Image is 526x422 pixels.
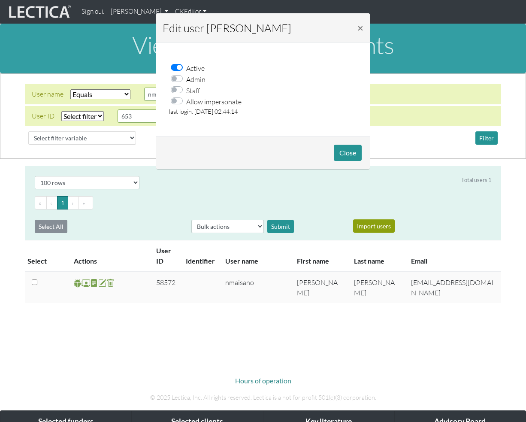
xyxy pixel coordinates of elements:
[186,85,200,96] label: Staff
[334,145,362,161] button: Close
[186,96,242,107] label: Allow impersonate
[186,62,205,73] label: Active
[351,16,370,40] button: Close
[357,21,363,34] span: ×
[163,20,291,36] h5: Edit user [PERSON_NAME]
[169,107,357,116] p: last login: [DATE] 02:44:14
[186,73,206,85] label: Admin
